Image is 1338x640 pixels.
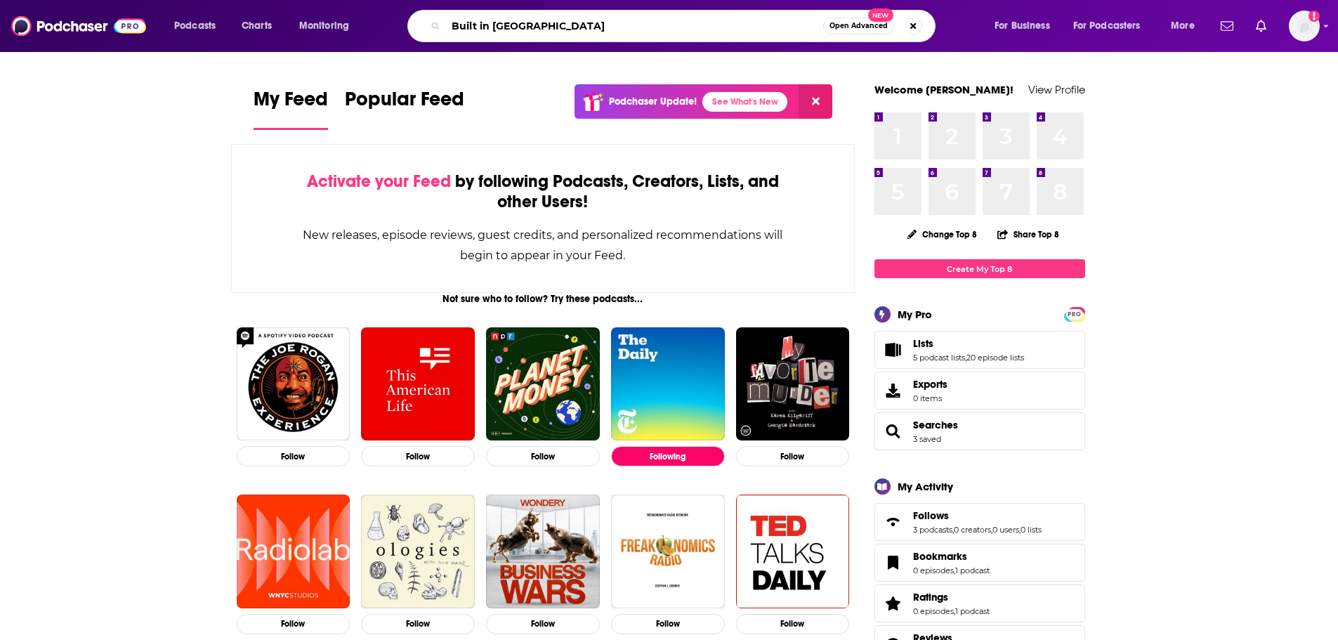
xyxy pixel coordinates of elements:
a: Create My Top 8 [874,259,1085,278]
button: Change Top 8 [899,226,986,243]
img: Podchaser - Follow, Share and Rate Podcasts [11,13,146,39]
span: Ratings [913,591,948,603]
a: 3 podcasts [913,525,952,535]
span: , [1019,525,1021,535]
span: Open Advanced [829,22,888,30]
a: Follows [879,512,907,532]
button: Open AdvancedNew [823,18,894,34]
span: New [868,8,893,22]
a: Searches [879,422,907,441]
a: Bookmarks [913,550,990,563]
span: Bookmarks [874,544,1085,582]
img: User Profile [1289,11,1320,41]
p: Podchaser Update! [609,96,697,107]
span: 0 items [913,393,947,403]
span: Bookmarks [913,550,967,563]
span: Follows [874,503,1085,541]
div: My Activity [898,480,953,493]
span: , [952,525,954,535]
a: 20 episode lists [966,353,1024,363]
button: Follow [736,446,850,466]
a: Ratings [879,594,907,613]
a: Searches [913,419,958,431]
div: Not sure who to follow? Try these podcasts... [231,293,855,305]
span: For Podcasters [1073,16,1141,36]
img: Radiolab [237,495,350,608]
a: 0 episodes [913,606,954,616]
span: Lists [874,331,1085,369]
span: Activate your Feed [307,171,451,192]
button: open menu [985,15,1068,37]
span: Charts [242,16,272,36]
a: Ratings [913,591,990,603]
div: Search podcasts, credits, & more... [421,10,949,42]
div: by following Podcasts, Creators, Lists, and other Users! [302,171,785,212]
button: Follow [736,614,850,634]
span: Ratings [874,585,1085,622]
img: Freakonomics Radio [611,495,725,608]
a: Charts [232,15,280,37]
a: Show notifications dropdown [1250,14,1272,38]
img: TED Talks Daily [736,495,850,608]
span: PRO [1066,309,1083,320]
div: New releases, episode reviews, guest credits, and personalized recommendations will begin to appe... [302,225,785,266]
a: 0 creators [954,525,991,535]
span: , [954,566,955,575]
span: Lists [913,337,933,350]
button: open menu [164,15,234,37]
a: Lists [913,337,1024,350]
a: PRO [1066,308,1083,319]
a: Popular Feed [345,87,464,130]
button: open menu [1161,15,1212,37]
a: Welcome [PERSON_NAME]! [874,83,1014,96]
svg: Add a profile image [1309,11,1320,22]
a: View Profile [1028,83,1085,96]
div: My Pro [898,308,932,321]
button: Follow [611,614,725,634]
button: Follow [361,614,475,634]
a: 1 podcast [955,566,990,575]
a: Bookmarks [879,553,907,573]
img: The Joe Rogan Experience [237,327,350,441]
button: open menu [1064,15,1161,37]
a: Exports [874,372,1085,410]
a: My Feed [254,87,328,130]
span: Popular Feed [345,87,464,119]
button: Follow [361,446,475,466]
a: Show notifications dropdown [1215,14,1239,38]
span: Exports [879,381,907,400]
span: Searches [874,412,1085,450]
button: open menu [289,15,367,37]
a: 1 podcast [955,606,990,616]
img: Ologies with Alie Ward [361,495,475,608]
a: 0 episodes [913,566,954,575]
a: Follows [913,509,1042,522]
span: Monitoring [299,16,349,36]
span: For Business [995,16,1050,36]
span: Exports [913,378,947,391]
img: The Daily [611,327,725,441]
button: Follow [486,614,600,634]
button: Follow [237,614,350,634]
img: Business Wars [486,495,600,608]
span: , [954,606,955,616]
span: , [965,353,966,363]
a: Lists [879,340,907,360]
a: 0 users [992,525,1019,535]
button: Show profile menu [1289,11,1320,41]
img: My Favorite Murder with Karen Kilgariff and Georgia Hardstark [736,327,850,441]
img: This American Life [361,327,475,441]
span: Podcasts [174,16,216,36]
img: Planet Money [486,327,600,441]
